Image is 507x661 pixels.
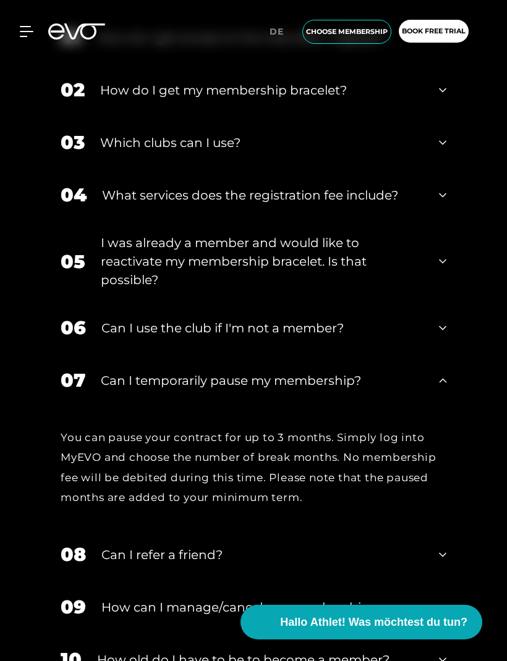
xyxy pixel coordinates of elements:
[270,25,291,39] a: de
[61,181,87,209] div: 04
[100,81,424,99] div: How do I get my membership bracelet?
[61,366,85,394] div: 07
[61,76,85,104] div: 02
[299,20,395,44] a: choose membership
[101,234,424,289] div: I was already a member and would like to reactivate my membership bracelet. Is that possible?
[61,314,86,342] div: 06
[101,371,424,390] div: Can I temporarily pause my membership?
[402,26,466,36] span: book free trial
[102,186,424,204] div: What services does the registration fee include?
[61,248,85,276] div: 05
[280,614,467,631] span: Hallo Athlet! Was möchtest du tun?
[101,319,424,337] div: Can I use the club if I'm not a member?
[61,427,446,507] div: You can pause your contract for up to 3 months. Simply log into MyEVO and choose the number of br...
[270,26,284,37] span: de
[241,605,482,639] button: Hallo Athlet! Was möchtest du tun?
[101,545,424,564] div: Can I refer a friend?
[395,20,472,44] a: book free trial
[100,133,424,152] div: Which clubs can I use?
[61,593,86,621] div: 09
[61,128,85,156] div: 03
[61,541,86,568] div: 08
[101,598,424,617] div: How can I manage/cancel my membership
[306,27,388,37] span: choose membership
